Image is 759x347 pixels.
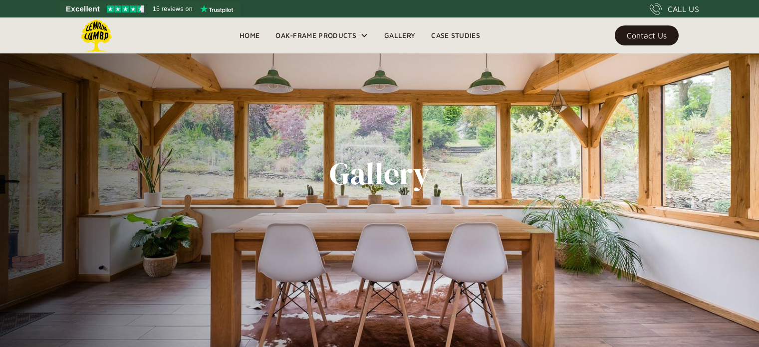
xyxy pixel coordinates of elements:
img: Trustpilot logo [200,5,233,13]
div: CALL US [668,3,699,15]
div: Oak-Frame Products [267,17,376,53]
span: 15 reviews on [153,3,193,15]
a: Contact Us [615,25,679,45]
a: See Lemon Lumba reviews on Trustpilot [60,2,240,16]
span: Excellent [66,3,100,15]
a: CALL US [650,3,699,15]
img: Trustpilot 4.5 stars [107,5,144,12]
a: Case Studies [423,28,488,43]
a: Home [232,28,267,43]
div: Contact Us [627,32,667,39]
h1: Gallery [329,156,430,191]
a: Gallery [376,28,423,43]
div: Oak-Frame Products [275,29,356,41]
